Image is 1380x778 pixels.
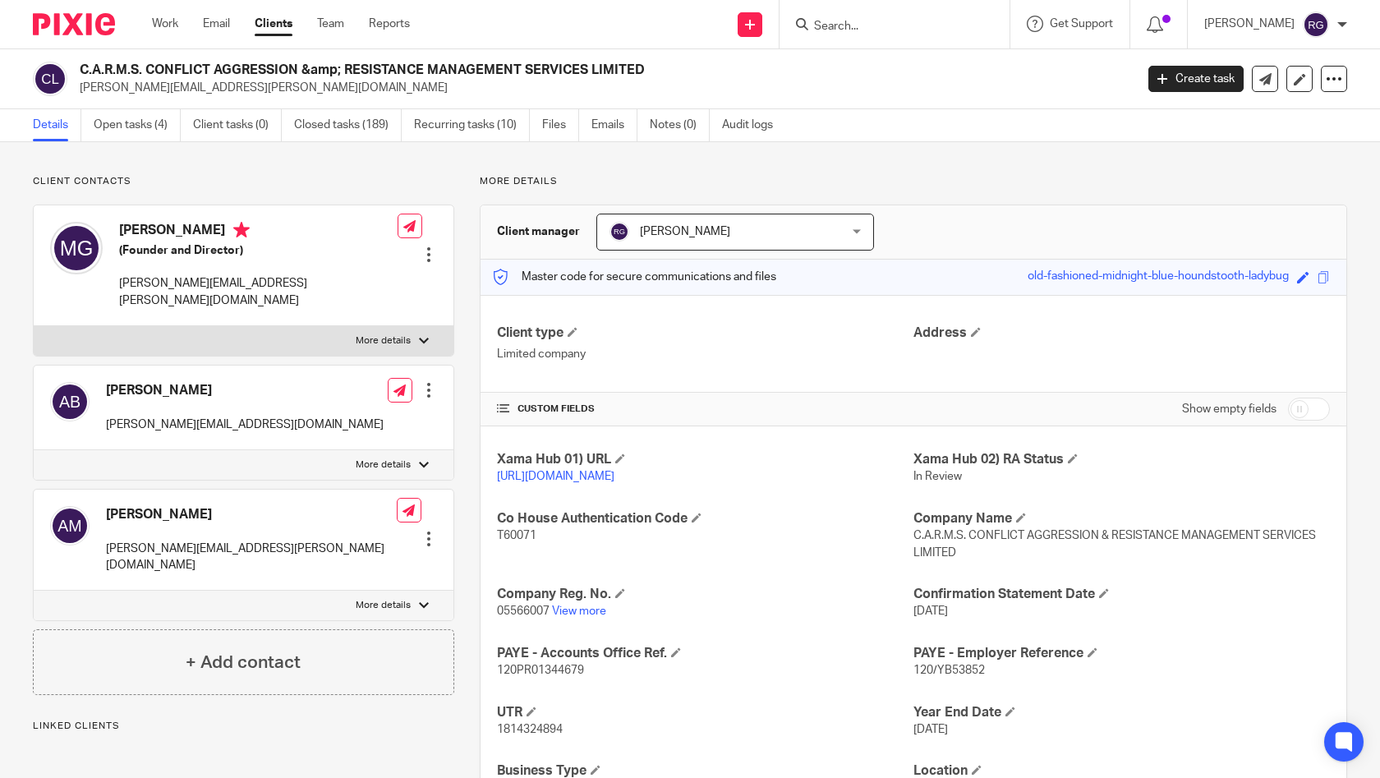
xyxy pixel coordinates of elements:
span: Get Support [1050,18,1113,30]
span: [PERSON_NAME] [640,226,730,237]
p: [PERSON_NAME][EMAIL_ADDRESS][DOMAIN_NAME] [106,417,384,433]
a: [URL][DOMAIN_NAME] [497,471,614,482]
a: Closed tasks (189) [294,109,402,141]
p: Linked clients [33,720,454,733]
p: Limited company [497,346,913,362]
h4: Xama Hub 02) RA Status [913,451,1330,468]
a: Details [33,109,81,141]
p: More details [356,458,411,472]
h4: Xama Hub 01) URL [497,451,913,468]
a: View more [552,605,606,617]
a: Notes (0) [650,109,710,141]
a: Recurring tasks (10) [414,109,530,141]
h5: (Founder and Director) [119,242,398,259]
h4: [PERSON_NAME] [106,506,397,523]
h4: PAYE - Employer Reference [913,645,1330,662]
p: [PERSON_NAME][EMAIL_ADDRESS][PERSON_NAME][DOMAIN_NAME] [80,80,1124,96]
span: 1814324894 [497,724,563,735]
span: T60071 [497,530,536,541]
a: Create task [1148,66,1244,92]
img: svg%3E [33,62,67,96]
span: [DATE] [913,605,948,617]
a: Audit logs [722,109,785,141]
a: Emails [591,109,637,141]
h4: Year End Date [913,704,1330,721]
h2: C.A.R.M.S. CONFLICT AGGRESSION &amp; RESISTANCE MANAGEMENT SERVICES LIMITED [80,62,915,79]
h4: [PERSON_NAME] [119,222,398,242]
span: 05566007 [497,605,550,617]
img: svg%3E [609,222,629,242]
span: 120PR01344679 [497,665,584,676]
a: Clients [255,16,292,32]
h4: Client type [497,325,913,342]
img: svg%3E [50,222,103,274]
p: Client contacts [33,175,454,188]
i: Primary [233,222,250,238]
h4: Address [913,325,1330,342]
p: [PERSON_NAME][EMAIL_ADDRESS][PERSON_NAME][DOMAIN_NAME] [106,541,397,574]
h4: Co House Authentication Code [497,510,913,527]
a: Files [542,109,579,141]
div: old-fashioned-midnight-blue-houndstooth-ladybug [1028,268,1289,287]
img: svg%3E [50,506,90,546]
img: Pixie [33,13,115,35]
p: More details [356,334,411,348]
a: Open tasks (4) [94,109,181,141]
h4: + Add contact [186,650,301,675]
span: C.A.R.M.S. CONFLICT AGGRESSION & RESISTANCE MANAGEMENT SERVICES LIMITED [913,530,1316,558]
span: 120/YB53852 [913,665,985,676]
span: In Review [913,471,962,482]
h3: Client manager [497,223,580,240]
h4: Company Name [913,510,1330,527]
img: svg%3E [1303,12,1329,38]
a: Team [317,16,344,32]
h4: Company Reg. No. [497,586,913,603]
h4: Confirmation Statement Date [913,586,1330,603]
input: Search [812,20,960,35]
span: [DATE] [913,724,948,735]
h4: CUSTOM FIELDS [497,403,913,416]
p: [PERSON_NAME][EMAIL_ADDRESS][PERSON_NAME][DOMAIN_NAME] [119,275,398,309]
img: svg%3E [50,382,90,421]
h4: [PERSON_NAME] [106,382,384,399]
p: Master code for secure communications and files [493,269,776,285]
p: More details [356,599,411,612]
p: [PERSON_NAME] [1204,16,1295,32]
a: Email [203,16,230,32]
a: Work [152,16,178,32]
a: Reports [369,16,410,32]
label: Show empty fields [1182,401,1276,417]
p: More details [480,175,1347,188]
h4: PAYE - Accounts Office Ref. [497,645,913,662]
a: Client tasks (0) [193,109,282,141]
h4: UTR [497,704,913,721]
